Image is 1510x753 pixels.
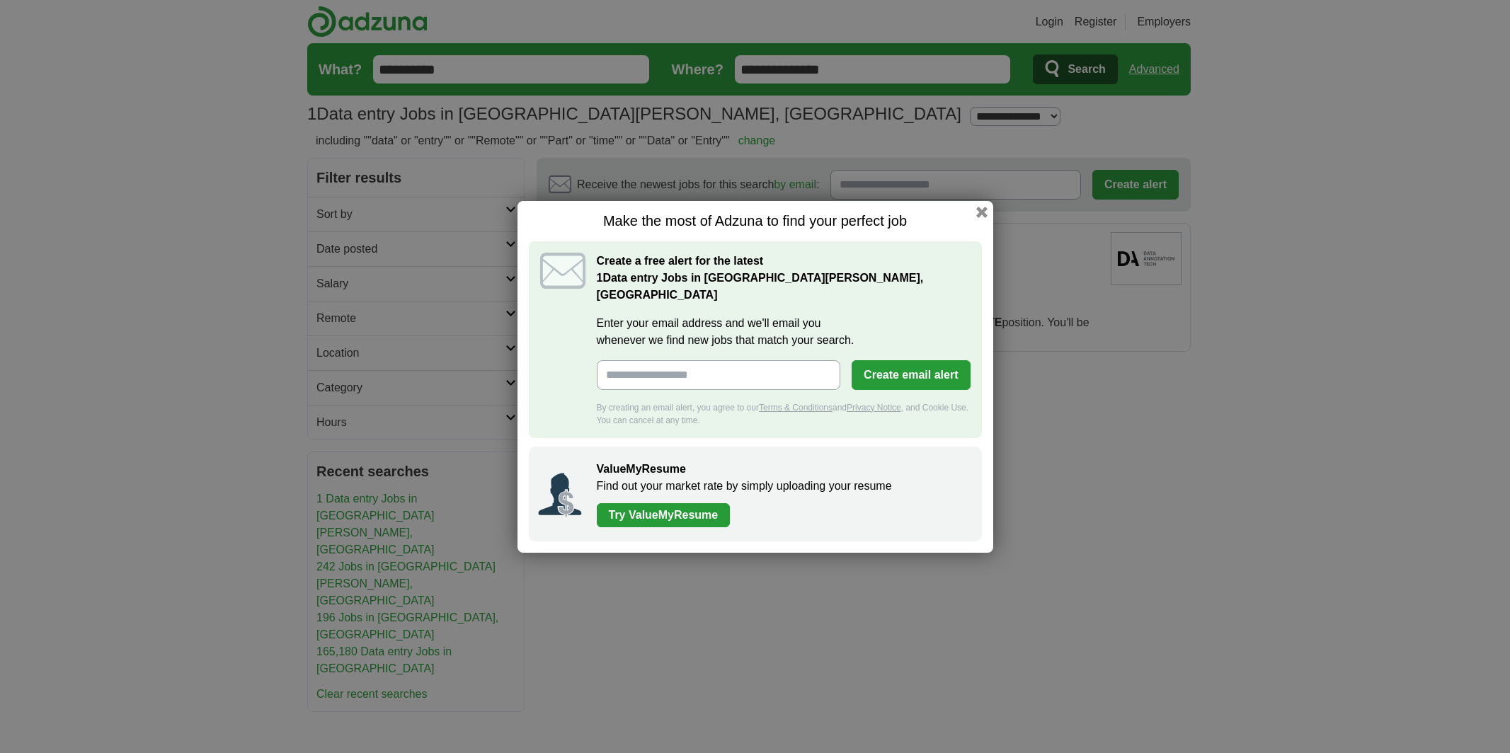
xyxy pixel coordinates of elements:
[597,270,603,287] span: 1
[529,212,982,230] h1: Make the most of Adzuna to find your perfect job
[540,253,585,289] img: icon_email.svg
[597,315,971,349] label: Enter your email address and we'll email you whenever we find new jobs that match your search.
[597,478,968,495] p: Find out your market rate by simply uploading your resume
[852,360,970,390] button: Create email alert
[597,401,971,427] div: By creating an email alert, you agree to our and , and Cookie Use. You can cancel at any time.
[597,461,968,478] h2: ValueMyResume
[597,253,971,304] h2: Create a free alert for the latest
[597,503,731,527] a: Try ValueMyResume
[597,272,924,301] strong: Data entry Jobs in [GEOGRAPHIC_DATA][PERSON_NAME], [GEOGRAPHIC_DATA]
[759,403,833,413] a: Terms & Conditions
[847,403,901,413] a: Privacy Notice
